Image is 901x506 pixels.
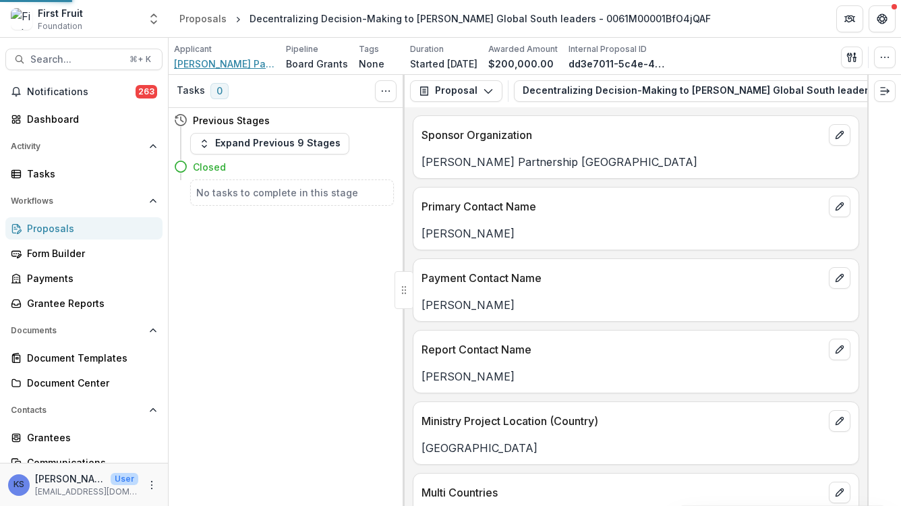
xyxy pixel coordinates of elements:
p: Applicant [174,43,212,55]
p: Payment Contact Name [422,270,823,286]
p: [PERSON_NAME] [422,225,850,242]
button: edit [829,410,850,432]
span: Search... [30,54,121,65]
p: [PERSON_NAME] [35,472,105,486]
div: Proposals [179,11,227,26]
span: Documents [11,326,144,335]
h4: Previous Stages [193,113,270,128]
div: ⌘ + K [127,52,154,67]
div: Communications [27,455,152,470]
p: dd3e7011-5c4e-4a40-ac6a-496b6758d9fc [569,57,670,71]
h5: No tasks to complete in this stage [196,186,388,200]
button: edit [829,267,850,289]
p: Sponsor Organization [422,127,823,143]
img: First Fruit [11,8,32,30]
button: Open Contacts [5,399,163,421]
span: Contacts [11,405,144,415]
button: Search... [5,49,163,70]
div: Document Center [27,376,152,390]
button: Proposal [410,80,502,102]
a: Communications [5,451,163,474]
p: Started [DATE] [410,57,477,71]
p: None [359,57,384,71]
p: Primary Contact Name [422,198,823,215]
a: Proposals [174,9,232,28]
h3: Tasks [177,85,205,96]
div: Document Templates [27,351,152,365]
p: [PERSON_NAME] [422,368,850,385]
button: Toggle View Cancelled Tasks [375,80,397,102]
span: Activity [11,142,144,151]
a: Proposals [5,217,163,240]
button: edit [829,339,850,360]
div: Form Builder [27,246,152,260]
nav: breadcrumb [174,9,716,28]
p: Internal Proposal ID [569,43,647,55]
button: Open Workflows [5,190,163,212]
p: $200,000.00 [488,57,554,71]
p: Report Contact Name [422,341,823,358]
span: 263 [136,85,157,99]
p: Awarded Amount [488,43,558,55]
p: [GEOGRAPHIC_DATA] [422,440,850,456]
div: Tasks [27,167,152,181]
p: [EMAIL_ADDRESS][DOMAIN_NAME] [35,486,138,498]
button: edit [829,482,850,503]
a: Dashboard [5,108,163,130]
button: Expand Previous 9 Stages [190,133,349,154]
a: Form Builder [5,242,163,264]
span: 0 [210,83,229,99]
a: Payments [5,267,163,289]
p: Multi Countries [422,484,823,501]
button: Notifications263 [5,81,163,103]
button: Partners [836,5,863,32]
button: Open entity switcher [144,5,163,32]
p: Board Grants [286,57,348,71]
button: More [144,477,160,493]
div: Dashboard [27,112,152,126]
div: Payments [27,271,152,285]
div: Proposals [27,221,152,235]
a: Document Center [5,372,163,394]
div: First Fruit [38,6,83,20]
a: Grantee Reports [5,292,163,314]
div: Grantee Reports [27,296,152,310]
p: Duration [410,43,444,55]
button: Open Documents [5,320,163,341]
h4: Closed [193,160,226,174]
button: Open Activity [5,136,163,157]
div: Grantees [27,430,152,445]
p: Ministry Project Location (Country) [422,413,823,429]
p: User [111,473,138,485]
p: [PERSON_NAME] Partnership [GEOGRAPHIC_DATA] [422,154,850,170]
button: Expand right [874,80,896,102]
span: Notifications [27,86,136,98]
p: Pipeline [286,43,318,55]
p: [PERSON_NAME] [422,297,850,313]
p: Tags [359,43,379,55]
button: Get Help [869,5,896,32]
a: Grantees [5,426,163,449]
button: edit [829,124,850,146]
div: Decentralizing Decision-Making to [PERSON_NAME] Global South leaders - 0061M00001BfO4jQAF [250,11,711,26]
div: Kelsie Salarda [13,480,24,489]
button: edit [829,196,850,217]
a: Document Templates [5,347,163,369]
span: Workflows [11,196,144,206]
span: Foundation [38,20,82,32]
a: Tasks [5,163,163,185]
a: [PERSON_NAME] Partnership [GEOGRAPHIC_DATA] [174,57,275,71]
